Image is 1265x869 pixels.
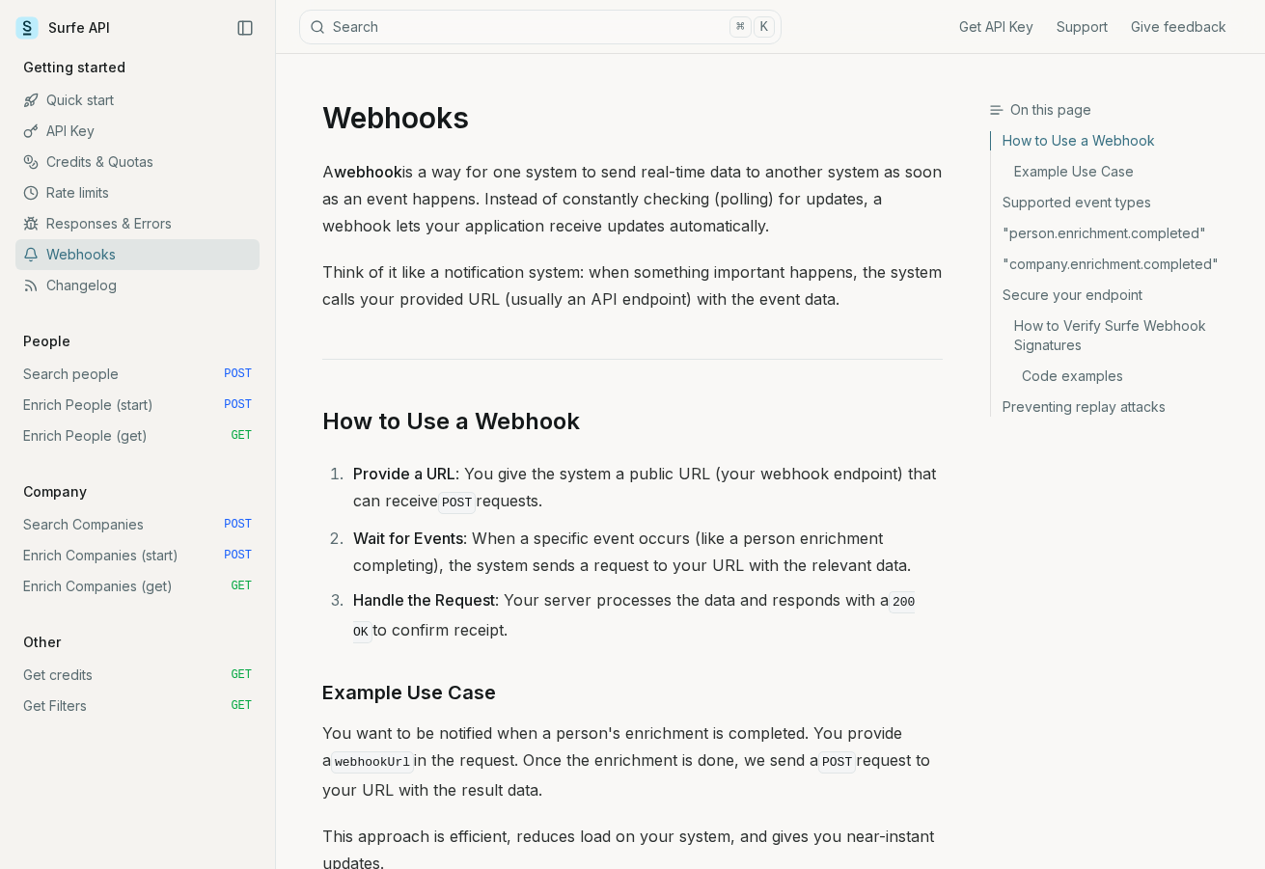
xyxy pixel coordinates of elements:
[322,720,943,803] p: You want to be notified when a person's enrichment is completed. You provide a in the request. On...
[15,540,260,571] a: Enrich Companies (start) POST
[959,17,1033,37] a: Get API Key
[15,270,260,301] a: Changelog
[15,359,260,390] a: Search people POST
[1131,17,1226,37] a: Give feedback
[15,509,260,540] a: Search Companies POST
[15,14,110,42] a: Surfe API
[991,218,1250,249] a: "person.enrichment.completed"
[15,571,260,602] a: Enrich Companies (get) GET
[322,100,943,135] h1: Webhooks
[322,258,943,312] p: Think of it like a notification system: when something important happens, the system calls your p...
[353,591,915,643] code: 200 OK
[989,100,1250,120] h3: On this page
[754,16,775,38] kbd: K
[15,116,260,147] a: API Key
[224,517,252,532] span: POST
[729,16,751,38] kbd: ⌘
[991,311,1250,361] a: How to Verify Surfe Webhook Signatures
[818,751,856,774] code: POST
[322,158,943,239] p: A is a way for one system to send real-time data to another system as soon as an event happens. I...
[224,548,252,563] span: POST
[15,147,260,177] a: Credits & Quotas
[231,428,252,444] span: GET
[224,367,252,382] span: POST
[15,390,260,421] a: Enrich People (start) POST
[15,332,78,351] p: People
[353,590,495,610] strong: Handle the Request
[331,751,414,774] code: webhookUrl
[991,249,1250,280] a: "company.enrichment.completed"
[15,85,260,116] a: Quick start
[15,482,95,502] p: Company
[991,187,1250,218] a: Supported event types
[15,58,133,77] p: Getting started
[347,586,943,646] li: : Your server processes the data and responds with a to confirm receipt.
[334,162,402,181] strong: webhook
[353,529,463,548] strong: Wait for Events
[15,421,260,451] a: Enrich People (get) GET
[991,280,1250,311] a: Secure your endpoint
[231,14,260,42] button: Collapse Sidebar
[438,492,476,514] code: POST
[347,525,943,579] li: : When a specific event occurs (like a person enrichment completing), the system sends a request ...
[1057,17,1108,37] a: Support
[991,156,1250,187] a: Example Use Case
[322,406,580,437] a: How to Use a Webhook
[353,464,455,483] strong: Provide a URL
[991,392,1250,417] a: Preventing replay attacks
[347,460,943,517] li: : You give the system a public URL (your webhook endpoint) that can receive requests.
[15,633,69,652] p: Other
[15,177,260,208] a: Rate limits
[231,579,252,594] span: GET
[15,208,260,239] a: Responses & Errors
[15,660,260,691] a: Get credits GET
[991,361,1250,392] a: Code examples
[15,691,260,721] a: Get Filters GET
[299,10,782,44] button: Search⌘K
[322,677,496,708] a: Example Use Case
[224,397,252,413] span: POST
[991,131,1250,156] a: How to Use a Webhook
[15,239,260,270] a: Webhooks
[231,698,252,714] span: GET
[231,667,252,683] span: GET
